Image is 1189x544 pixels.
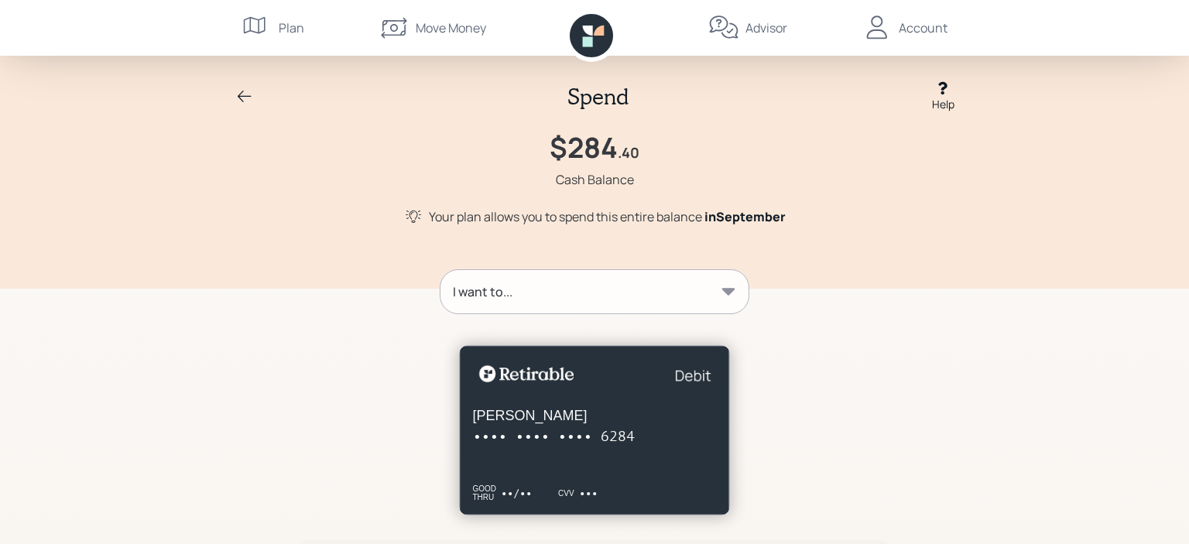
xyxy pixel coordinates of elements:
div: Help [932,96,954,112]
span: in September [704,208,786,225]
div: Plan [279,19,304,37]
h4: .40 [618,145,639,162]
div: Advisor [745,19,787,37]
div: Account [899,19,947,37]
div: Cash Balance [556,170,634,189]
div: I want to... [453,282,512,301]
div: Move Money [416,19,486,37]
div: Your plan allows you to spend this entire balance [429,207,786,226]
h1: $284 [550,131,618,164]
h2: Spend [567,84,629,110]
